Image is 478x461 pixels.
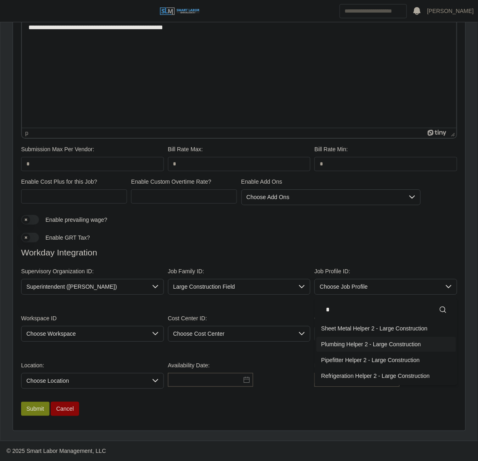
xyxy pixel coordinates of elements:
[6,448,106,454] span: © 2025 Smart Labor Management, LLC
[22,17,456,128] iframe: Rich Text Area
[45,234,90,241] span: Enable GRT Tax?
[448,128,456,138] div: Press the Up and Down arrow keys to resize the editor.
[21,178,97,186] label: Enable Cost Plus for this Job?
[168,314,207,323] label: Cost Center ID:
[321,356,420,365] span: Pipefitter Helper 2 - Large Construction
[321,324,428,333] span: Sheet Metal Helper 2 - Large Construction
[317,353,456,368] li: Pipefitter Helper 2 - Large Construction
[241,178,282,186] label: Enable Add Ons
[321,372,430,380] span: Refrigeration Helper 2 - Large Construction
[131,178,211,186] label: Enable Custom Overtime Rate?
[315,279,441,294] span: Choose Job Profile
[168,361,210,370] label: Availability Date:
[6,6,428,15] body: Rich Text Area. Press ALT-0 for help.
[428,130,448,136] a: Powered by Tiny
[168,145,203,154] label: Bill Rate Max:
[314,267,350,276] label: Job Profile ID:
[21,267,94,276] label: Supervisory Organization ID:
[242,190,404,205] div: Choose Add Ons
[317,337,456,352] li: Plumbing Helper 2 - Large Construction
[317,321,456,336] li: Sheet Metal Helper 2 - Large Construction
[168,326,294,341] span: Choose Cost Center
[21,314,57,323] label: Workspace ID
[22,279,147,294] span: Superintendent (Matthew Wade)
[21,215,39,225] button: Enable prevailing wage?
[314,145,348,154] label: Bill Rate Min:
[427,7,474,15] a: [PERSON_NAME]
[45,217,108,223] span: Enable prevailing wage?
[22,373,147,388] span: Choose Location
[21,361,44,370] label: Location:
[22,326,147,341] span: Choose Workspace
[317,369,456,384] li: Refrigeration Helper 2 - Large Construction
[321,340,421,349] span: Plumbing Helper 2 - Large Construction
[21,145,95,154] label: Submission Max Per Vendor:
[168,279,294,294] span: Large Construction Field
[340,4,407,18] input: Search
[21,402,50,416] button: Submit
[168,267,204,276] label: Job Family ID:
[51,402,79,416] a: Cancel
[25,130,28,136] div: p
[21,233,39,242] button: Enable GRT Tax?
[21,247,457,257] h4: Workday Integration
[159,7,200,16] img: SLM Logo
